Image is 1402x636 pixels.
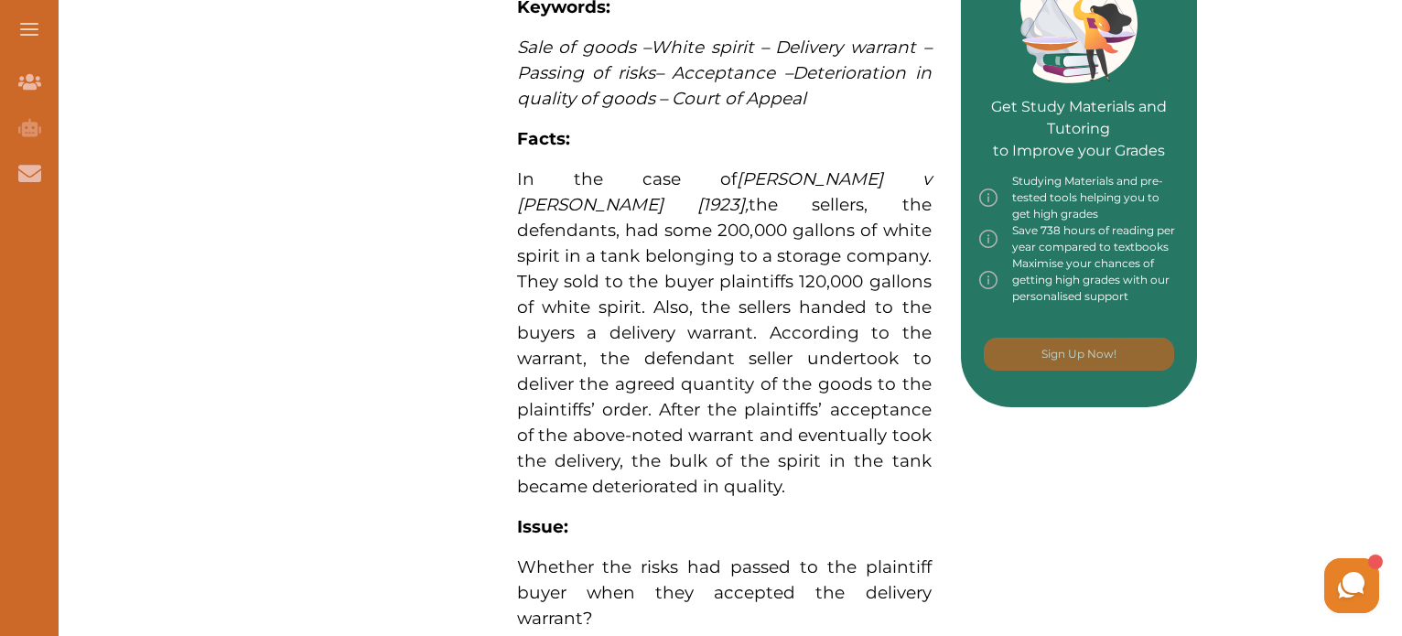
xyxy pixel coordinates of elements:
[517,62,655,83] span: Passing of risks
[984,338,1174,371] button: [object Object]
[760,37,932,58] span: – Delivery warrant –
[983,480,1331,523] iframe: Reviews Badge Ribbon Widget
[979,255,1180,305] div: Maximise your chances of getting high grades with our personalised support
[979,45,1180,162] p: Get Study Materials and Tutoring to Improve your Grades
[979,255,998,305] img: info-img
[517,168,932,215] span: [PERSON_NAME] v [PERSON_NAME] [1923]
[517,516,568,537] strong: Issue:
[517,168,932,215] em: ,
[963,554,1384,618] iframe: HelpCrunch
[979,222,998,255] img: info-img
[517,168,932,497] span: In the case of the sellers, the defendants, had some 200,000 gallons of white spirit in a tank be...
[655,62,793,83] span: – Acceptance –
[659,88,806,109] span: – Court of Appeal
[517,37,652,58] span: Sale of goods –
[651,37,754,58] span: White spirit
[979,173,998,222] img: info-img
[979,173,1180,222] div: Studying Materials and pre-tested tools helping you to get high grades
[517,128,570,149] strong: Facts:
[979,222,1180,255] div: Save 738 hours of reading per year compared to textbooks
[1041,346,1116,362] p: Sign Up Now!
[517,556,932,629] span: Whether the risks had passed to the plaintiff buyer when they accepted the delivery warrant?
